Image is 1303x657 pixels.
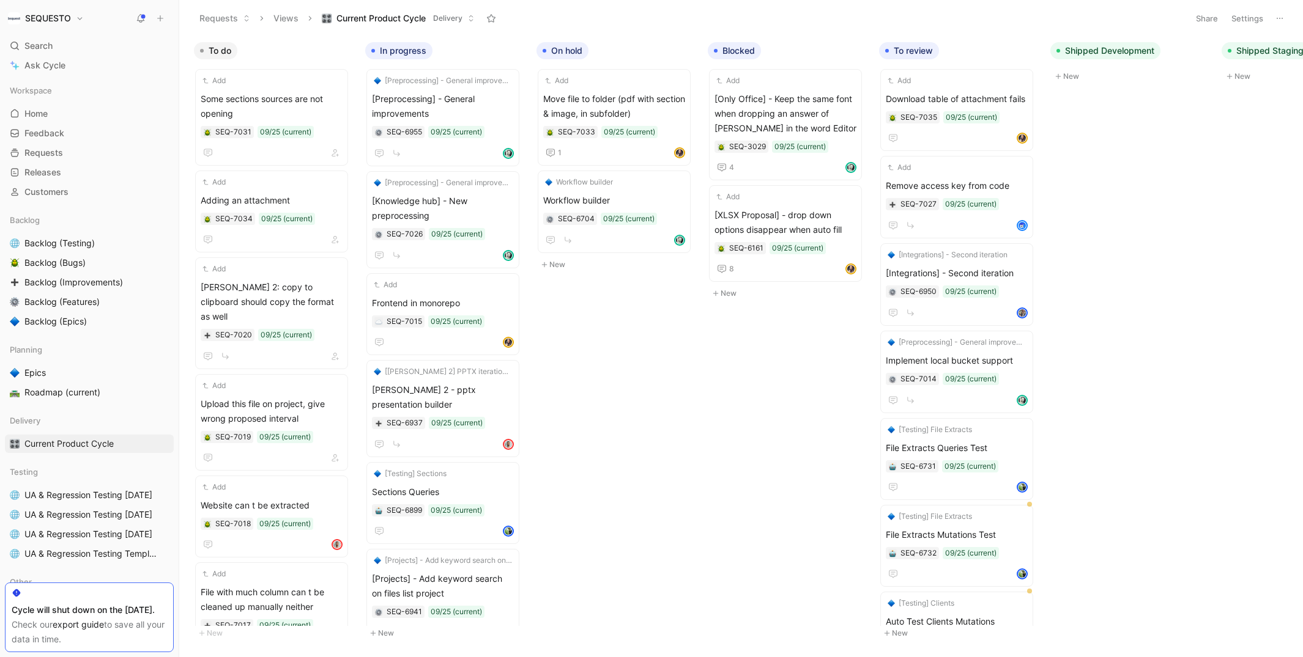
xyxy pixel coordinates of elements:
button: 🔷[Testing] File Extracts [886,424,974,436]
button: To review [879,42,939,59]
h1: SEQUESTO [25,13,71,24]
span: [Preprocessing] - General improvements [385,177,512,189]
a: 🔷[Preprocessing] - General improvementsImplement local bucket support09/25 (current)avatar [880,331,1033,413]
span: Move file to folder (pdf with section & image, in subfolder) [543,92,685,121]
div: Search [5,37,174,55]
img: 🔷 [545,178,552,186]
div: SEQ-7027 [900,198,937,210]
img: 🔷 [10,317,20,326]
img: 🔷 [888,339,895,346]
span: [PERSON_NAME] 2 - pptx presentation builder [372,383,514,412]
a: 🔷[Preprocessing] - General improvements[Preprocessing] - General improvements09/25 (current)avatar [366,69,519,166]
img: avatar [847,163,855,172]
span: [Preprocessing] - General improvements [385,75,512,87]
img: 🌐 [10,490,20,500]
div: 09/25 (current) [945,373,997,385]
img: 🪲 [718,144,725,151]
span: [Preprocessing] - General improvements [372,92,514,121]
button: 🎛️ [7,436,22,451]
button: 🌐 [7,507,22,522]
div: ➕ [888,200,897,208]
a: 🔷[Testing] SectionsSections Queries09/25 (current)avatar [366,462,519,544]
button: Add [372,279,399,291]
a: 🔷[Testing] File ExtractsFile Extracts Queries Test09/25 (current)avatar [880,418,1033,500]
div: SEQ-3029 [729,141,766,153]
span: Requests [24,147,63,159]
a: 🔷[Preprocessing] - General improvements[Knowledge hub] - New preprocessing09/25 (current)avatar [366,171,519,268]
div: 09/25 (current) [431,417,483,429]
div: SEQ-7018 [215,518,251,530]
a: 🪲Backlog (Bugs) [5,254,174,272]
span: [[PERSON_NAME] 2] PPTX iteration 2 [385,365,512,378]
div: SEQ-7019 [215,431,251,443]
img: SEQUESTO [8,12,20,24]
span: Shipped Development [1065,45,1154,57]
button: 🪲 [717,142,726,151]
img: ⚙️ [10,297,20,307]
button: 🔷Workflow builder [543,176,615,188]
button: SEQUESTOSEQUESTO [5,10,87,27]
span: UA & Regression Testing [DATE] [24,528,152,540]
div: SEQ-6704 [558,213,595,225]
div: SEQ-6955 [387,126,422,138]
button: 4 [715,160,737,175]
button: 🎛️Current Product CycleDelivery [316,9,480,28]
span: Some sections sources are not opening [201,92,343,121]
img: avatar [675,236,684,244]
img: avatar [1018,396,1026,405]
span: [Knowledge hub] - New preprocessing [372,194,514,223]
img: avatar [333,540,341,549]
a: 🔷Workflow builderWorkflow builder09/25 (current)avatar [538,171,691,253]
button: Share [1190,10,1223,27]
img: avatar [847,265,855,273]
button: ⚙️ [7,295,22,309]
span: Epics [24,367,46,379]
button: 🪲 [888,113,897,122]
div: Backlog🌐Backlog (Testing)🪲Backlog (Bugs)➕Backlog (Improvements)⚙️Backlog (Features)🔷Backlog (Epics) [5,211,174,331]
img: 🪲 [718,245,725,252]
button: 🔷[Preprocessing] - General improvements [886,336,1028,348]
span: Backlog (Epics) [24,315,87,328]
button: Views [268,9,304,28]
button: In progress [365,42,432,59]
span: [Testing] File Extracts [899,424,972,436]
img: ☁️ [375,318,382,326]
button: 🔷[Integrations] - Second iteration [886,249,1009,261]
button: Add [543,75,570,87]
div: 09/25 (current) [431,504,482,516]
div: SEQ-7020 [215,329,252,341]
div: SEQ-6732 [900,547,937,559]
span: Testing [10,466,38,478]
img: 🪲 [546,129,554,136]
button: Add [886,75,913,87]
button: 🛣️ [7,385,22,400]
button: 🪲 [717,244,726,252]
img: avatar [504,440,513,449]
div: 09/25 (current) [431,315,482,328]
img: ➕ [375,420,382,427]
span: UA & Regression Testing Template [24,548,157,560]
span: Roadmap (current) [24,386,100,398]
img: 🔷 [374,77,381,84]
img: 🌐 [10,510,20,519]
div: 09/25 (current) [431,126,482,138]
img: 🔷 [374,470,381,477]
a: AddSome sections sources are not opening09/25 (current) [195,69,348,166]
span: [Only Office] - Keep the same font when dropping an answer of [PERSON_NAME] in the word Editor [715,92,856,136]
a: Customers [5,183,174,201]
span: UA & Regression Testing [DATE] [24,489,152,501]
span: Backlog (Testing) [24,237,95,249]
img: avatar [1018,483,1026,491]
span: To do [209,45,231,57]
button: New [536,257,698,272]
button: 🤖 [888,462,897,471]
div: 09/25 (current) [945,285,997,298]
button: 🪲 [203,215,212,223]
button: 1 [543,145,564,160]
span: Remove access key from code [886,178,1028,193]
button: ⚙️ [374,230,383,238]
span: To review [894,45,933,57]
img: ➕ [204,332,211,339]
button: 🌐 [7,527,22,541]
